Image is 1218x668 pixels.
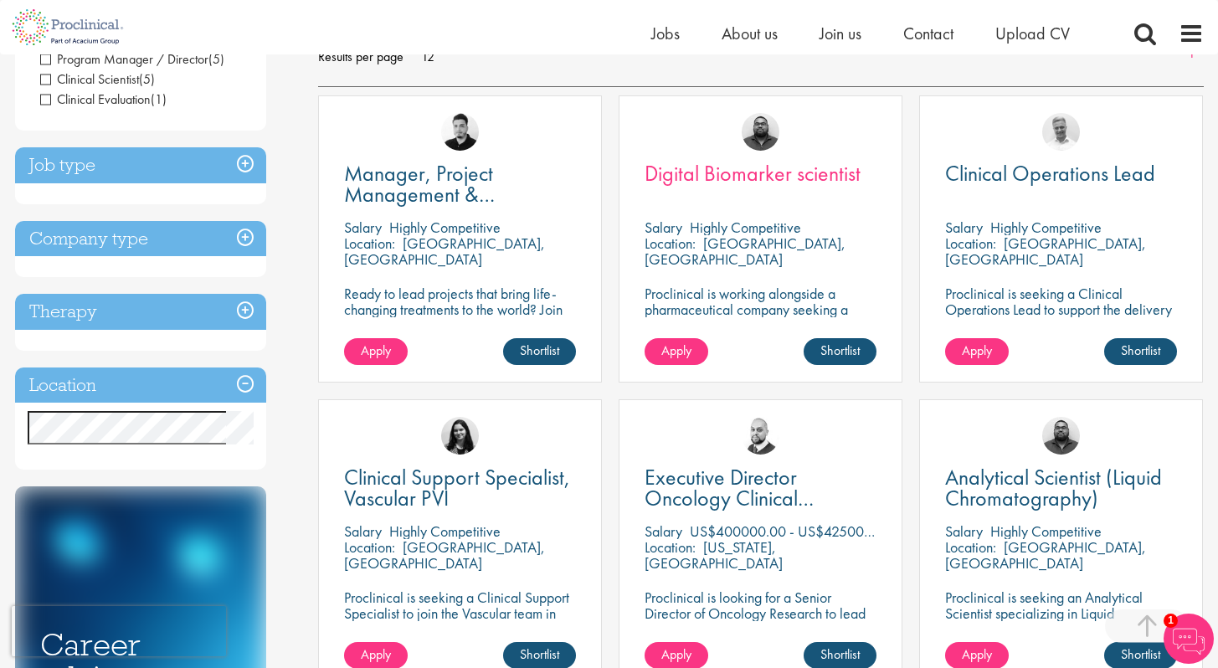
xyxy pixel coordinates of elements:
[742,417,779,455] img: Vikram Nadgir
[804,338,876,365] a: Shortlist
[344,522,382,541] span: Salary
[344,163,576,205] a: Manager, Project Management & Operational Delivery
[645,463,814,533] span: Executive Director Oncology Clinical Development
[344,234,395,253] span: Location:
[645,285,876,365] p: Proclinical is working alongside a pharmaceutical company seeking a Digital Biomarker Scientist t...
[344,537,395,557] span: Location:
[661,645,691,663] span: Apply
[995,23,1070,44] a: Upload CV
[645,234,845,269] p: [GEOGRAPHIC_DATA], [GEOGRAPHIC_DATA]
[441,113,479,151] img: Anderson Maldonado
[690,218,801,237] p: Highly Competitive
[661,342,691,359] span: Apply
[645,467,876,509] a: Executive Director Oncology Clinical Development
[945,537,996,557] span: Location:
[503,338,576,365] a: Shortlist
[361,645,391,663] span: Apply
[645,537,696,557] span: Location:
[962,645,992,663] span: Apply
[690,522,956,541] p: US$400000.00 - US$425000.00 per annum
[344,285,576,365] p: Ready to lead projects that bring life-changing treatments to the world? Join our client at the f...
[945,522,983,541] span: Salary
[645,218,682,237] span: Salary
[945,159,1155,188] span: Clinical Operations Lead
[820,23,861,44] a: Join us
[441,417,479,455] img: Indre Stankeviciute
[389,522,501,541] p: Highly Competitive
[151,90,167,108] span: (1)
[40,90,151,108] span: Clinical Evaluation
[1042,113,1080,151] img: Joshua Bye
[344,537,545,573] p: [GEOGRAPHIC_DATA], [GEOGRAPHIC_DATA]
[139,70,155,88] span: (5)
[945,234,1146,269] p: [GEOGRAPHIC_DATA], [GEOGRAPHIC_DATA]
[945,338,1009,365] a: Apply
[415,48,440,65] a: 12
[15,147,266,183] h3: Job type
[40,50,208,68] span: Program Manager / Director
[361,342,391,359] span: Apply
[945,463,1162,512] span: Analytical Scientist (Liquid Chromatography)
[945,234,996,253] span: Location:
[344,467,576,509] a: Clinical Support Specialist, Vascular PVI
[645,159,861,188] span: Digital Biomarker scientist
[389,218,501,237] p: Highly Competitive
[344,463,570,512] span: Clinical Support Specialist, Vascular PVI
[645,537,783,573] p: [US_STATE], [GEOGRAPHIC_DATA]
[945,163,1177,184] a: Clinical Operations Lead
[15,367,266,403] h3: Location
[1164,614,1214,664] img: Chatbot
[318,44,403,69] span: Results per page
[344,218,382,237] span: Salary
[12,606,226,656] iframe: reCAPTCHA
[645,234,696,253] span: Location:
[945,285,1177,333] p: Proclinical is seeking a Clinical Operations Lead to support the delivery of clinical trials in o...
[945,218,983,237] span: Salary
[945,467,1177,509] a: Analytical Scientist (Liquid Chromatography)
[40,50,224,68] span: Program Manager / Director
[645,338,708,365] a: Apply
[40,70,139,88] span: Clinical Scientist
[945,589,1177,653] p: Proclinical is seeking an Analytical Scientist specializing in Liquid Chromatography to join our ...
[344,338,408,365] a: Apply
[15,294,266,330] h3: Therapy
[15,221,266,257] h3: Company type
[962,342,992,359] span: Apply
[344,159,524,229] span: Manager, Project Management & Operational Delivery
[645,163,876,184] a: Digital Biomarker scientist
[208,50,224,68] span: (5)
[1164,614,1178,628] span: 1
[1104,338,1177,365] a: Shortlist
[645,522,682,541] span: Salary
[344,234,545,269] p: [GEOGRAPHIC_DATA], [GEOGRAPHIC_DATA]
[1042,417,1080,455] img: Ashley Bennett
[742,113,779,151] img: Ashley Bennett
[990,522,1102,541] p: Highly Competitive
[651,23,680,44] a: Jobs
[40,70,155,88] span: Clinical Scientist
[903,23,953,44] a: Contact
[40,90,167,108] span: Clinical Evaluation
[945,537,1146,573] p: [GEOGRAPHIC_DATA], [GEOGRAPHIC_DATA]
[990,218,1102,237] p: Highly Competitive
[722,23,778,44] a: About us
[645,589,876,653] p: Proclinical is looking for a Senior Director of Oncology Research to lead strategic clinical deve...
